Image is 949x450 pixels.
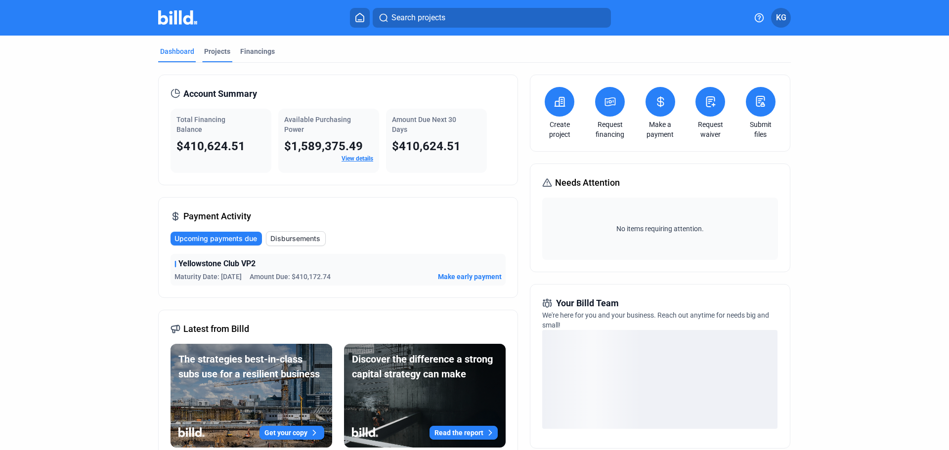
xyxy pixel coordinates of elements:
button: Upcoming payments due [171,232,262,245]
span: Payment Activity [183,209,251,223]
span: Search projects [391,12,445,24]
div: The strategies best-in-class subs use for a resilient business [178,352,324,381]
div: Discover the difference a strong capital strategy can make [352,352,498,381]
button: Make early payment [438,272,502,282]
span: Amount Due: $410,172.74 [250,272,331,282]
button: Search projects [373,8,611,28]
img: Billd Company Logo [158,10,197,25]
span: Total Financing Balance [176,116,225,133]
span: No items requiring attention. [546,224,774,234]
span: Yellowstone Club VP2 [178,258,256,270]
button: KG [771,8,791,28]
div: loading [542,330,777,429]
a: View details [342,155,373,162]
a: Create project [542,120,577,139]
span: $410,624.51 [176,139,245,153]
a: Submit files [743,120,778,139]
span: Upcoming payments due [174,234,257,244]
button: Get your copy [259,426,324,440]
span: $410,624.51 [392,139,461,153]
span: Available Purchasing Power [284,116,351,133]
span: Account Summary [183,87,257,101]
span: We're here for you and your business. Reach out anytime for needs big and small! [542,311,769,329]
span: Amount Due Next 30 Days [392,116,456,133]
span: KG [776,12,786,24]
button: Read the report [430,426,498,440]
a: Make a payment [643,120,678,139]
span: $1,589,375.49 [284,139,363,153]
span: Needs Attention [555,176,620,190]
span: Your Billd Team [556,296,619,310]
div: Financings [240,46,275,56]
a: Request financing [593,120,627,139]
span: Disbursements [270,234,320,244]
div: Dashboard [160,46,194,56]
a: Request waiver [693,120,728,139]
span: Maturity Date: [DATE] [174,272,242,282]
span: Latest from Billd [183,322,249,336]
button: Disbursements [266,231,326,246]
div: Projects [204,46,230,56]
